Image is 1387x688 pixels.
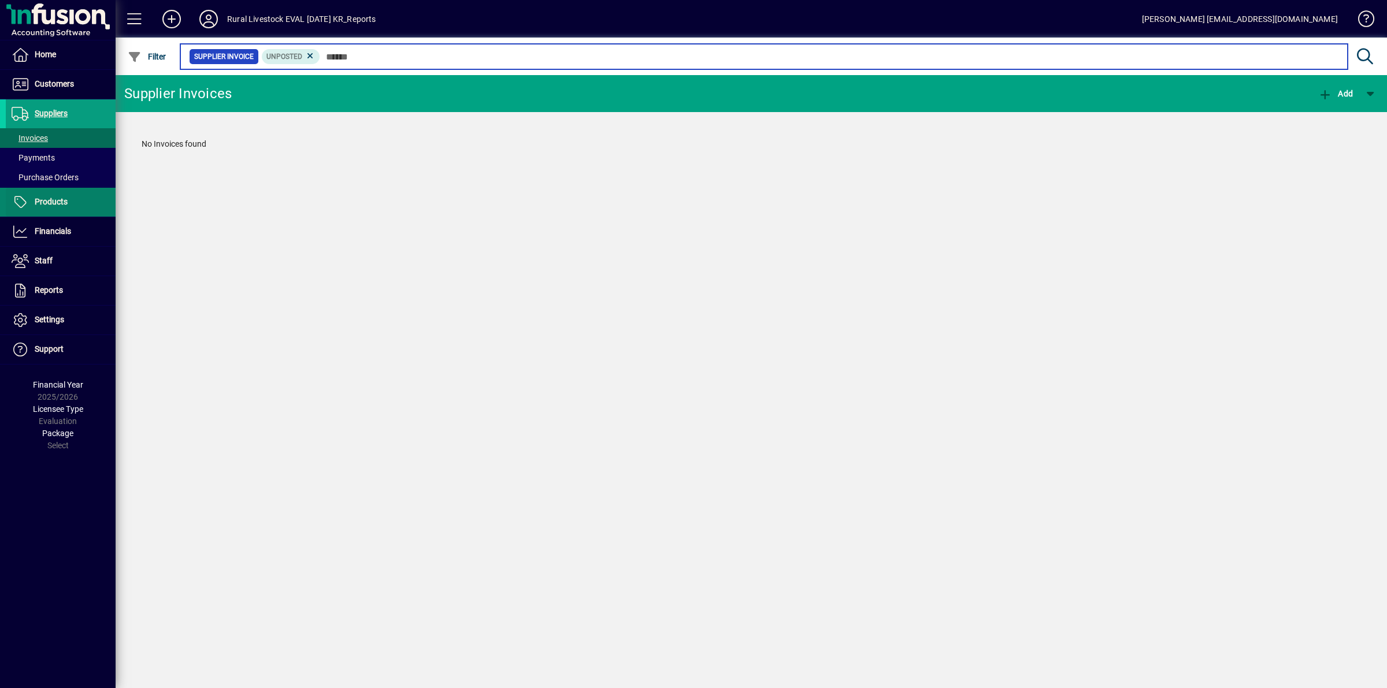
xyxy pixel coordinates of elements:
a: Support [6,335,116,364]
span: Licensee Type [33,404,83,414]
a: Knowledge Base [1349,2,1373,40]
div: No Invoices found [130,127,1373,162]
span: Financials [35,226,71,236]
span: Add [1318,89,1353,98]
div: Supplier Invoices [124,84,232,103]
mat-chip: Invoice Status: Unposted [262,49,320,64]
a: Staff [6,247,116,276]
span: Purchase Orders [12,173,79,182]
span: Home [35,50,56,59]
a: Settings [6,306,116,334]
button: Profile [190,9,227,29]
span: Invoices [12,133,48,143]
a: Home [6,40,116,69]
span: Reports [35,285,63,295]
span: Financial Year [33,380,83,389]
div: Rural Livestock EVAL [DATE] KR_Reports [227,10,376,28]
button: Add [153,9,190,29]
button: Add [1315,83,1356,104]
a: Customers [6,70,116,99]
span: Customers [35,79,74,88]
span: Products [35,197,68,206]
span: Staff [35,256,53,265]
button: Filter [125,46,169,67]
span: Support [35,344,64,354]
div: [PERSON_NAME] [EMAIL_ADDRESS][DOMAIN_NAME] [1142,10,1338,28]
a: Financials [6,217,116,246]
span: Filter [128,52,166,61]
span: Unposted [266,53,302,61]
a: Payments [6,148,116,168]
span: Payments [12,153,55,162]
span: Supplier Invoice [194,51,254,62]
a: Purchase Orders [6,168,116,187]
a: Products [6,188,116,217]
span: Settings [35,315,64,324]
span: Suppliers [35,109,68,118]
span: Package [42,429,73,438]
a: Invoices [6,128,116,148]
a: Reports [6,276,116,305]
